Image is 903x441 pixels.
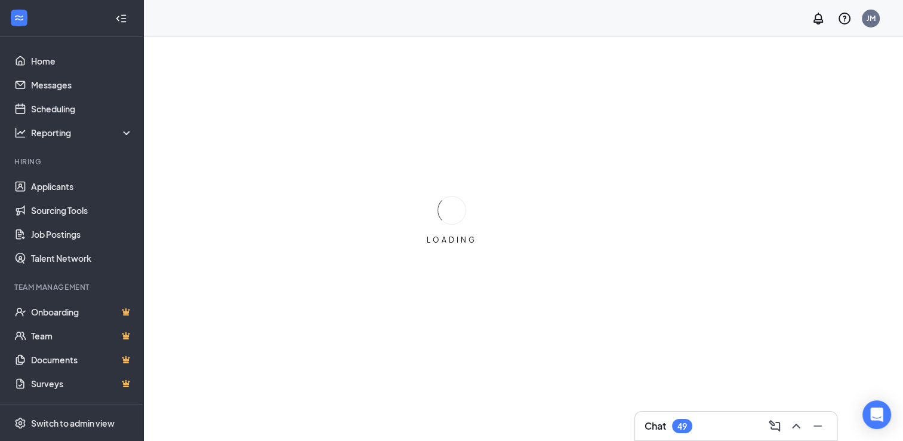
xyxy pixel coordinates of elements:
h3: Chat [645,419,666,433]
a: Sourcing Tools [31,198,133,222]
div: Open Intercom Messenger [862,400,891,429]
div: 49 [677,421,687,431]
svg: ChevronUp [789,419,803,433]
svg: Analysis [14,127,26,139]
a: DocumentsCrown [31,348,133,372]
a: OnboardingCrown [31,300,133,324]
button: ComposeMessage [765,416,784,436]
svg: Notifications [811,11,825,26]
svg: ComposeMessage [768,419,782,433]
button: ChevronUp [787,416,806,436]
a: SurveysCrown [31,372,133,396]
svg: QuestionInfo [837,11,852,26]
div: LOADING [422,235,482,245]
svg: Settings [14,417,26,429]
div: Hiring [14,157,131,167]
div: Team Management [14,282,131,292]
svg: Minimize [810,419,825,433]
button: Minimize [808,416,827,436]
a: Home [31,49,133,73]
a: Messages [31,73,133,97]
a: TeamCrown [31,324,133,348]
a: Talent Network [31,246,133,270]
div: JM [867,13,876,23]
a: Applicants [31,174,133,198]
svg: WorkstreamLogo [13,12,25,24]
svg: Collapse [115,13,127,24]
div: Reporting [31,127,134,139]
a: Scheduling [31,97,133,121]
div: Switch to admin view [31,417,115,429]
a: Job Postings [31,222,133,246]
